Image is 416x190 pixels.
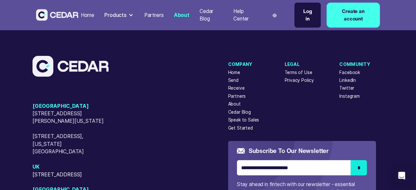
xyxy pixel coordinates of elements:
[285,61,314,68] div: Legal
[32,102,112,110] span: [GEOGRAPHIC_DATA]
[32,163,112,171] span: UK
[273,14,277,18] img: world icon
[339,61,370,68] div: Community
[228,117,259,123] a: Speak to Sales
[339,85,354,92] a: Twitter
[228,93,246,100] a: Partners
[339,77,356,84] a: LinkedIn
[339,69,360,76] a: Facebook
[228,101,241,108] a: About
[81,11,94,19] div: Home
[104,11,126,19] div: Products
[294,3,320,28] a: Log in
[174,11,189,19] div: About
[285,69,312,76] a: Terms of Use
[32,110,112,125] span: [STREET_ADDRESS][PERSON_NAME][US_STATE]
[197,4,226,26] a: Cedar Blog
[228,125,253,132] a: Get Started
[228,77,239,84] a: Send
[144,11,164,19] div: Partners
[102,9,137,21] div: Products
[32,133,112,156] span: [STREET_ADDRESS], [US_STATE][GEOGRAPHIC_DATA]
[228,69,240,76] a: Home
[394,168,409,184] div: Open Intercom Messenger
[327,3,380,28] a: Create an account
[32,171,112,178] span: [STREET_ADDRESS]
[231,4,261,26] a: Help Center
[233,7,258,23] div: Help Center
[339,93,359,100] a: Instagram
[228,85,245,92] a: Receive
[171,8,192,22] a: About
[285,77,314,84] a: Privacy Policy
[228,61,259,68] div: Company
[228,109,251,116] a: Cedar Blog
[249,146,329,155] h5: Subscribe to our newsletter
[301,7,314,23] div: Log in
[200,7,223,23] div: Cedar Blog
[142,8,166,22] a: Partners
[78,8,97,22] a: Home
